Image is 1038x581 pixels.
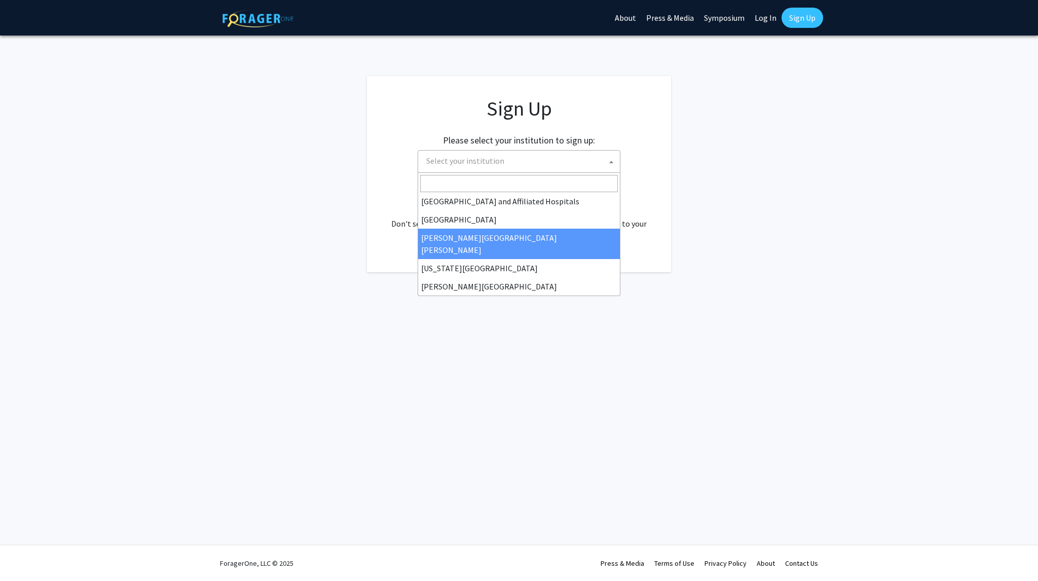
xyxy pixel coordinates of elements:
div: ForagerOne, LLC © 2025 [220,546,293,581]
li: [US_STATE][GEOGRAPHIC_DATA] [418,259,620,277]
a: Press & Media [601,559,644,568]
img: ForagerOne Logo [223,10,293,27]
div: Already have an account? . Don't see your institution? about bringing ForagerOne to your institut... [387,193,651,242]
a: Privacy Policy [705,559,747,568]
a: Sign Up [782,8,823,28]
a: Contact Us [785,559,818,568]
input: Search [420,175,618,192]
span: Select your institution [418,150,620,173]
li: [GEOGRAPHIC_DATA] and Affiliated Hospitals [418,192,620,210]
span: Select your institution [426,156,504,166]
h1: Sign Up [387,96,651,121]
li: [PERSON_NAME][GEOGRAPHIC_DATA] [418,277,620,296]
a: About [757,559,775,568]
iframe: Chat [8,535,43,573]
h2: Please select your institution to sign up: [443,135,595,146]
li: [GEOGRAPHIC_DATA] [418,210,620,229]
span: Select your institution [422,151,620,171]
li: [PERSON_NAME][GEOGRAPHIC_DATA][PERSON_NAME] [418,229,620,259]
a: Terms of Use [654,559,694,568]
